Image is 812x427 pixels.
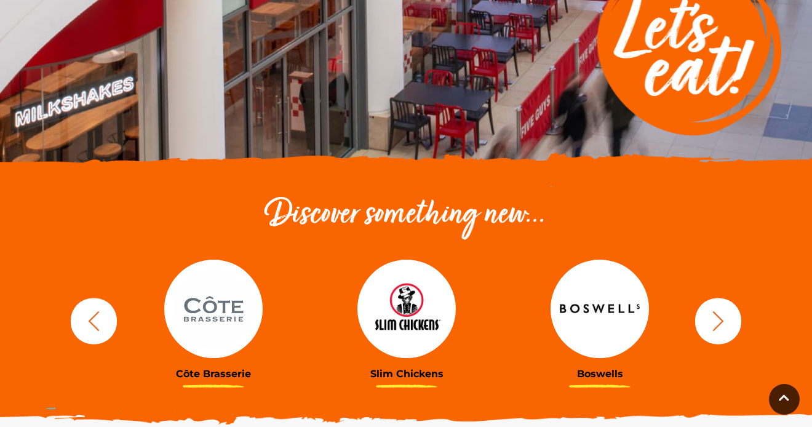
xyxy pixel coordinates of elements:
h3: Slim Chickens [319,368,494,380]
h3: Côte Brasserie [126,368,301,380]
a: Slim Chickens [319,260,494,380]
h2: Discover something new... [65,196,747,235]
a: Boswells [512,260,687,380]
h3: Boswells [512,368,687,380]
a: Côte Brasserie [126,260,301,380]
